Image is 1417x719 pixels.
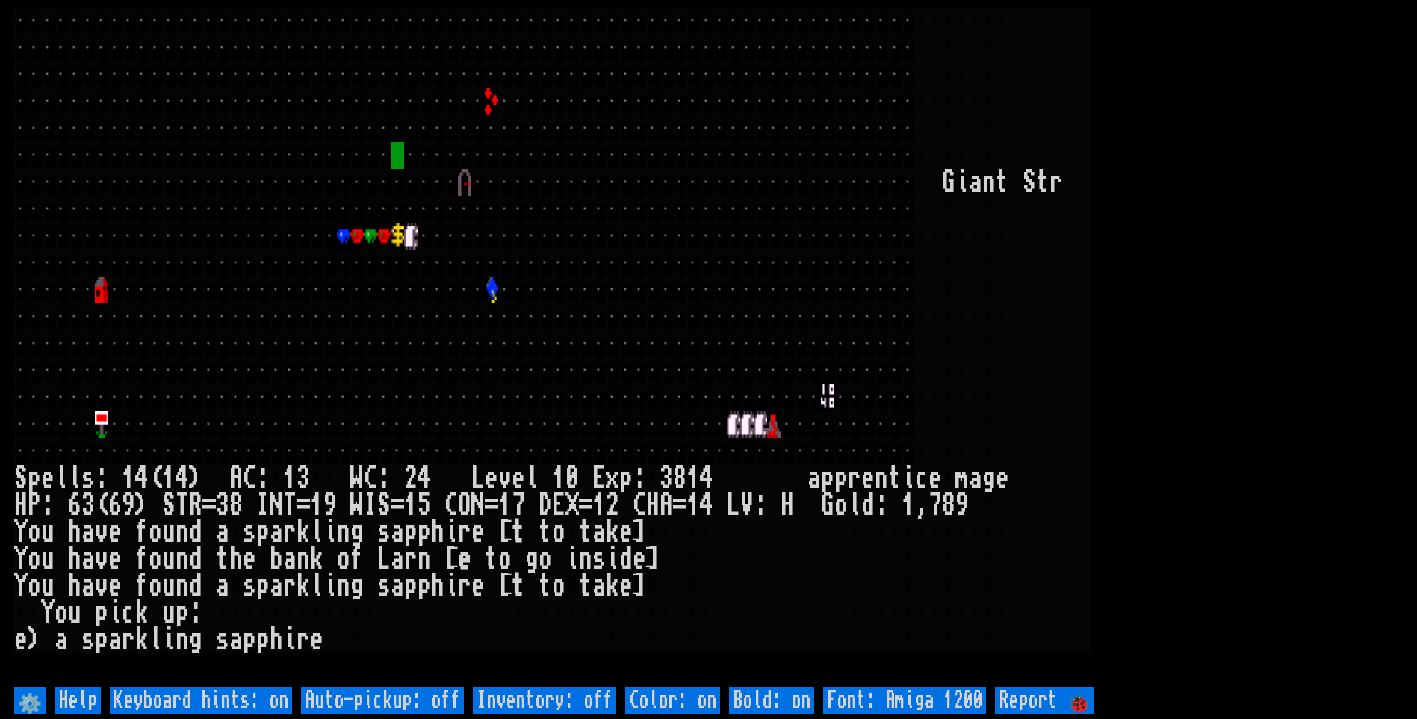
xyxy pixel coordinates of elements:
[283,573,297,599] div: r
[995,687,1094,714] input: Report 🐞
[297,626,310,653] div: r
[189,626,202,653] div: g
[270,573,283,599] div: a
[606,492,619,519] div: 2
[323,519,337,546] div: i
[391,546,404,573] div: a
[727,492,740,519] div: L
[823,687,986,714] input: Font: Amiga 1200
[270,626,283,653] div: h
[955,169,969,196] div: i
[673,492,686,519] div: =
[283,519,297,546] div: r
[377,573,391,599] div: s
[391,492,404,519] div: =
[270,546,283,573] div: b
[377,492,391,519] div: S
[28,573,41,599] div: o
[633,465,646,492] div: :
[848,465,861,492] div: r
[95,599,108,626] div: p
[189,519,202,546] div: d
[149,626,162,653] div: l
[539,546,552,573] div: o
[1036,169,1049,196] div: t
[512,492,525,519] div: 7
[606,519,619,546] div: k
[310,546,323,573] div: k
[418,465,431,492] div: 4
[565,492,579,519] div: X
[498,465,512,492] div: v
[418,519,431,546] div: p
[122,465,135,492] div: 1
[216,492,229,519] div: 3
[539,573,552,599] div: t
[229,546,243,573] div: h
[848,492,861,519] div: l
[364,492,377,519] div: I
[606,546,619,573] div: i
[350,465,364,492] div: W
[189,546,202,573] div: d
[821,492,834,519] div: G
[592,465,606,492] div: E
[337,573,350,599] div: n
[861,492,875,519] div: d
[283,492,297,519] div: T
[216,626,229,653] div: s
[525,465,539,492] div: l
[108,492,122,519] div: 6
[902,465,915,492] div: i
[297,492,310,519] div: =
[633,492,646,519] div: C
[942,169,955,196] div: G
[700,465,713,492] div: 4
[619,546,633,573] div: d
[55,465,68,492] div: l
[135,599,149,626] div: k
[95,519,108,546] div: v
[969,169,982,196] div: a
[633,573,646,599] div: ]
[404,465,418,492] div: 2
[108,519,122,546] div: e
[176,492,189,519] div: T
[377,519,391,546] div: s
[404,492,418,519] div: 1
[310,573,323,599] div: l
[633,519,646,546] div: ]
[81,626,95,653] div: s
[444,573,458,599] div: i
[700,492,713,519] div: 4
[418,492,431,519] div: 5
[28,492,41,519] div: P
[202,492,216,519] div: =
[996,465,1009,492] div: e
[754,492,767,519] div: :
[55,687,101,714] input: Help
[283,546,297,573] div: a
[579,519,592,546] div: t
[431,573,444,599] div: h
[552,465,565,492] div: 1
[444,492,458,519] div: C
[81,492,95,519] div: 3
[229,465,243,492] div: A
[350,492,364,519] div: W
[243,573,256,599] div: s
[176,573,189,599] div: n
[68,465,81,492] div: l
[310,626,323,653] div: e
[95,546,108,573] div: v
[942,492,955,519] div: 8
[229,626,243,653] div: a
[565,546,579,573] div: i
[1023,169,1036,196] div: S
[404,519,418,546] div: p
[41,465,55,492] div: e
[539,492,552,519] div: D
[68,492,81,519] div: 6
[834,492,848,519] div: o
[875,465,888,492] div: n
